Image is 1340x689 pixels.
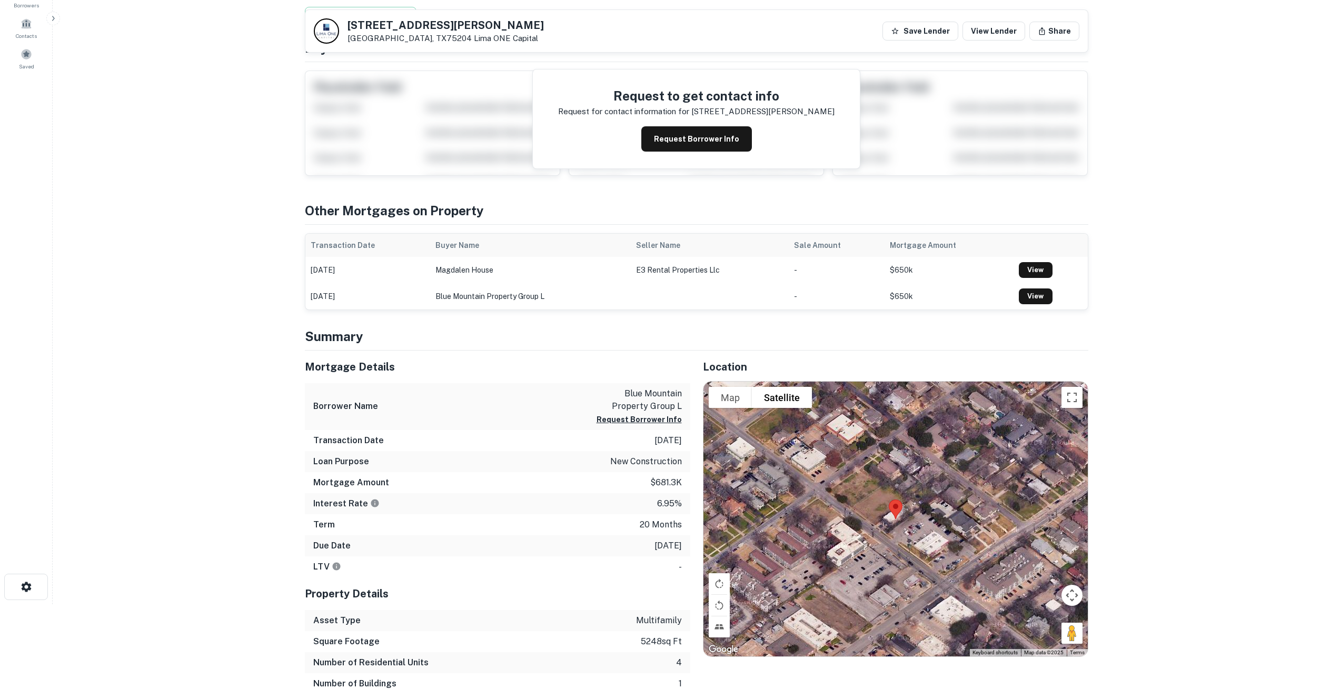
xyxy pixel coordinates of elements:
[789,283,885,309] td: -
[558,86,835,105] h4: Request to get contact info
[789,257,885,283] td: -
[636,614,682,627] p: multifamily
[962,22,1025,41] a: View Lender
[313,476,389,489] h6: Mortgage Amount
[313,540,351,552] h6: Due Date
[3,14,49,42] a: Contacts
[305,283,431,309] td: [DATE]
[14,1,39,9] span: Borrowers
[641,126,752,152] button: Request Borrower Info
[3,44,49,73] a: Saved
[1061,387,1083,408] button: Toggle fullscreen view
[305,7,416,26] button: View Property Details
[882,22,958,41] button: Save Lender
[597,413,682,426] button: Request Borrower Info
[640,518,682,531] p: 20 months
[709,595,730,616] button: Rotate map counterclockwise
[885,257,1014,283] td: $650k
[430,257,630,283] td: magdalen house
[587,387,682,413] p: blue mountain property group l
[313,497,380,510] h6: Interest Rate
[313,561,341,573] h6: LTV
[313,400,378,413] h6: Borrower Name
[305,257,431,283] td: [DATE]
[885,283,1014,309] td: $650k
[691,105,835,118] p: [STREET_ADDRESS][PERSON_NAME]
[305,327,1088,346] h4: Summary
[703,359,1088,375] h5: Location
[679,561,682,573] p: -
[752,387,812,408] button: Show satellite imagery
[474,34,538,43] a: Lima ONE Capital
[610,455,682,468] p: new construction
[972,649,1018,656] button: Keyboard shortcuts
[16,32,37,40] span: Contacts
[1024,650,1064,655] span: Map data ©2025
[313,455,369,468] h6: Loan Purpose
[313,518,335,531] h6: Term
[641,635,682,648] p: 5248 sq ft
[313,614,361,627] h6: Asset Type
[709,387,752,408] button: Show street map
[313,635,380,648] h6: Square Footage
[430,283,630,309] td: blue mountain property group l
[313,434,384,447] h6: Transaction Date
[676,656,682,669] p: 4
[348,34,544,43] p: [GEOGRAPHIC_DATA], TX75204
[885,234,1014,257] th: Mortgage Amount
[348,20,544,31] h5: [STREET_ADDRESS][PERSON_NAME]
[305,201,1088,220] h4: Other Mortgages on Property
[657,497,682,510] p: 6.95%
[706,643,741,656] img: Google
[332,562,341,571] svg: LTVs displayed on the website are for informational purposes only and may be reported incorrectly...
[654,540,682,552] p: [DATE]
[1287,605,1340,655] iframe: Chat Widget
[305,586,690,602] h5: Property Details
[1029,22,1079,41] button: Share
[313,656,429,669] h6: Number of Residential Units
[305,234,431,257] th: Transaction Date
[1070,650,1085,655] a: Terms
[1061,623,1083,644] button: Drag Pegman onto the map to open Street View
[631,234,789,257] th: Seller Name
[430,234,630,257] th: Buyer Name
[1019,288,1053,304] a: View
[1019,262,1053,278] a: View
[370,498,380,508] svg: The interest rates displayed on the website are for informational purposes only and may be report...
[706,643,741,656] a: Open this area in Google Maps (opens a new window)
[654,434,682,447] p: [DATE]
[558,105,689,118] p: Request for contact information for
[709,573,730,594] button: Rotate map clockwise
[650,476,682,489] p: $681.3k
[631,257,789,283] td: e3 rental properties llc
[305,359,690,375] h5: Mortgage Details
[1061,585,1083,606] button: Map camera controls
[19,62,34,71] span: Saved
[709,616,730,637] button: Tilt map
[789,234,885,257] th: Sale Amount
